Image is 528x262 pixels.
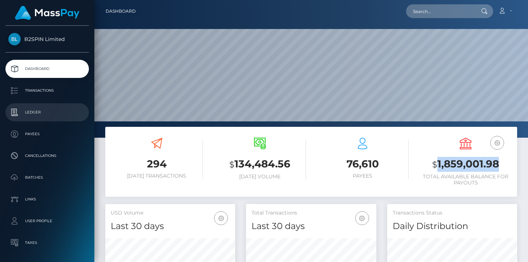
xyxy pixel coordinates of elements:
a: Dashboard [5,60,89,78]
h6: Total Available Balance for Payouts [419,174,512,186]
h6: [DATE] Transactions [111,173,203,179]
span: B2SPIN Limited [5,36,89,42]
p: Ledger [8,107,86,118]
a: Taxes [5,234,89,252]
h4: Last 30 days [251,220,371,233]
p: Payees [8,129,86,140]
a: Cancellations [5,147,89,165]
p: Dashboard [8,63,86,74]
a: Payees [5,125,89,143]
input: Search... [406,4,474,18]
a: Batches [5,169,89,187]
img: B2SPIN Limited [8,33,21,45]
p: Batches [8,172,86,183]
a: Dashboard [106,4,136,19]
h3: 76,610 [317,157,409,171]
h5: USD Volume [111,209,230,217]
small: $ [229,159,234,170]
img: MassPay Logo [15,6,79,20]
h4: Last 30 days [111,220,230,233]
a: Links [5,190,89,208]
p: User Profile [8,216,86,226]
h3: 294 [111,157,203,171]
a: User Profile [5,212,89,230]
p: Links [8,194,86,205]
small: $ [432,159,437,170]
h5: Total Transactions [251,209,371,217]
a: Transactions [5,82,89,100]
h3: 1,859,001.98 [419,157,512,172]
p: Transactions [8,85,86,96]
h3: 134,484.56 [214,157,306,172]
h6: Payees [317,173,409,179]
a: Ledger [5,103,89,121]
p: Cancellations [8,150,86,161]
h4: Daily Distribution [393,220,512,233]
p: Taxes [8,237,86,248]
h5: Transactions Status [393,209,512,217]
h6: [DATE] Volume [214,174,306,180]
